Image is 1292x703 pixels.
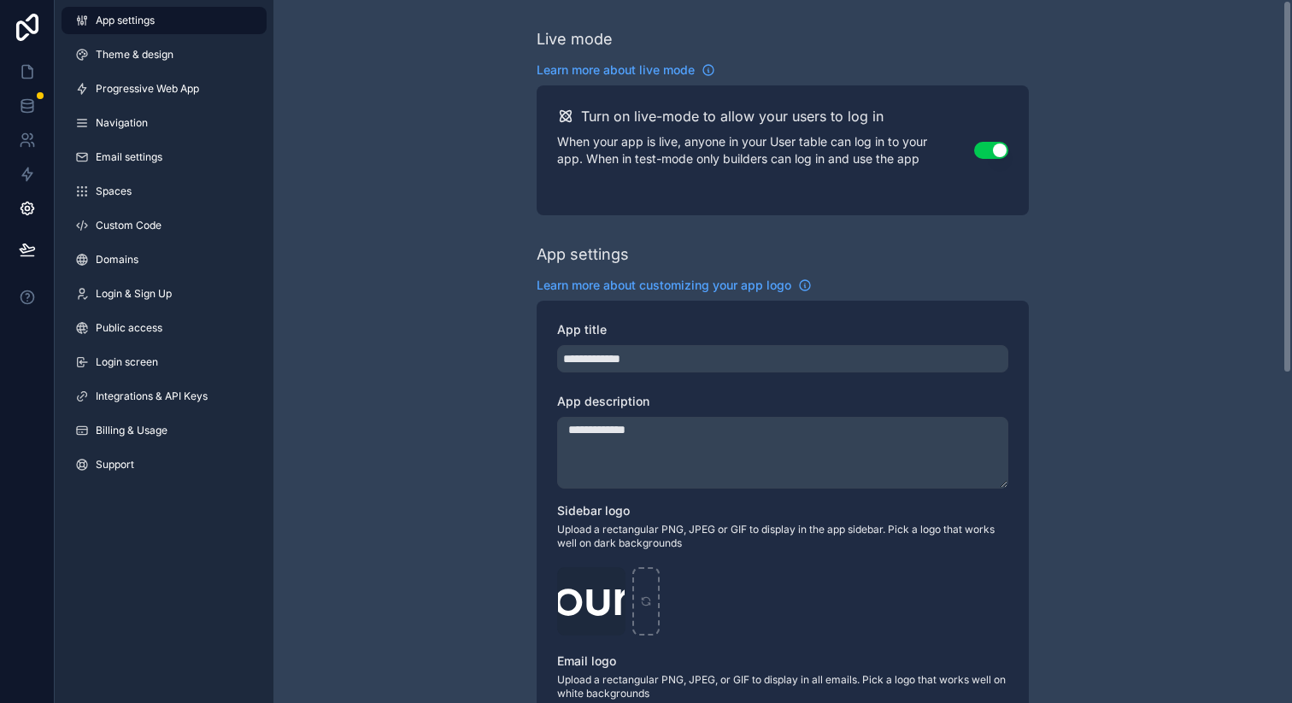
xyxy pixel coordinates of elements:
span: Custom Code [96,219,161,232]
span: Login screen [96,355,158,369]
div: App settings [537,243,629,267]
span: Domains [96,253,138,267]
span: Sidebar logo [557,503,630,518]
span: Billing & Usage [96,424,167,437]
span: Public access [96,321,162,335]
span: App settings [96,14,155,27]
span: Learn more about customizing your app logo [537,277,791,294]
a: Billing & Usage [62,417,267,444]
span: Navigation [96,116,148,130]
span: Integrations & API Keys [96,390,208,403]
a: Support [62,451,267,478]
a: Login screen [62,349,267,376]
span: App title [557,322,607,337]
span: Support [96,458,134,472]
h2: Turn on live-mode to allow your users to log in [581,106,884,126]
a: Public access [62,314,267,342]
a: Theme & design [62,41,267,68]
p: When your app is live, anyone in your User table can log in to your app. When in test-mode only b... [557,133,974,167]
a: Navigation [62,109,267,137]
span: Upload a rectangular PNG, JPEG or GIF to display in the app sidebar. Pick a logo that works well ... [557,523,1008,550]
a: App settings [62,7,267,34]
a: Spaces [62,178,267,205]
span: App description [557,394,649,408]
a: Progressive Web App [62,75,267,103]
a: Email settings [62,144,267,171]
span: Upload a rectangular PNG, JPEG, or GIF to display in all emails. Pick a logo that works well on w... [557,673,1008,700]
a: Learn more about customizing your app logo [537,277,812,294]
a: Custom Code [62,212,267,239]
span: Learn more about live mode [537,62,695,79]
span: Email settings [96,150,162,164]
span: Email logo [557,653,616,668]
a: Learn more about live mode [537,62,715,79]
span: Theme & design [96,48,173,62]
a: Login & Sign Up [62,280,267,308]
a: Integrations & API Keys [62,383,267,410]
span: Spaces [96,185,132,198]
a: Domains [62,246,267,273]
div: Live mode [537,27,613,51]
span: Login & Sign Up [96,287,172,301]
span: Progressive Web App [96,82,199,96]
